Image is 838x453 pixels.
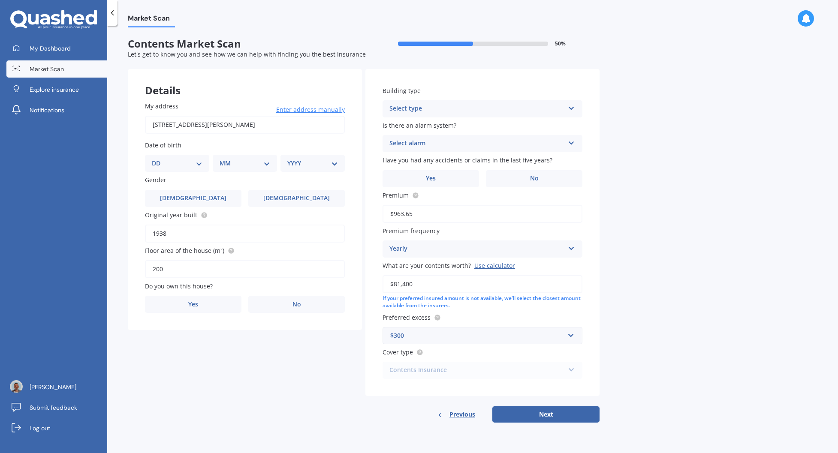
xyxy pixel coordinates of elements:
[292,301,301,308] span: No
[389,104,564,114] div: Select type
[145,211,197,219] span: Original year built
[555,41,566,47] span: 50 %
[389,138,564,149] div: Select alarm
[128,38,364,50] span: Contents Market Scan
[30,424,50,432] span: Log out
[145,141,181,149] span: Date of birth
[389,244,564,254] div: Yearly
[390,331,564,340] div: $300
[145,116,345,134] input: Enter address
[492,406,600,423] button: Next
[30,85,79,94] span: Explore insurance
[6,102,107,119] a: Notifications
[263,195,330,202] span: [DEMOGRAPHIC_DATA]
[6,60,107,78] a: Market Scan
[145,176,166,184] span: Gender
[30,383,76,391] span: [PERSON_NAME]
[30,403,77,412] span: Submit feedback
[30,106,64,114] span: Notifications
[383,275,582,293] input: Enter amount
[30,44,71,53] span: My Dashboard
[128,50,366,58] span: Let's get to know you and see how we can help with finding you the best insurance
[383,156,552,165] span: Have you had any accidents or claims in the last five years?
[128,14,175,26] span: Market Scan
[426,175,436,182] span: Yes
[188,301,198,308] span: Yes
[383,191,409,199] span: Premium
[6,399,107,416] a: Submit feedback
[383,348,413,356] span: Cover type
[145,102,178,110] span: My address
[383,121,456,129] span: Is there an alarm system?
[145,225,345,243] input: Enter year
[145,260,345,278] input: Enter floor area
[30,65,64,73] span: Market Scan
[383,227,440,235] span: Premium frequency
[383,205,582,223] input: Enter premium
[276,105,345,114] span: Enter address manually
[383,313,431,321] span: Preferred excess
[474,261,515,270] div: Use calculator
[10,380,23,393] img: ACg8ocJK0SL8DFMkLg2rR-rpYuc4IXnJm19XSTNzP41q9GzCcq7K58CcEw=s96-c
[128,69,362,95] div: Details
[383,295,582,309] div: If your preferred insured amount is not available, we'll select the closest amount available from...
[383,261,471,270] span: What are your contents worth?
[530,175,539,182] span: No
[6,378,107,396] a: [PERSON_NAME]
[6,40,107,57] a: My Dashboard
[145,282,213,290] span: Do you own this house?
[383,87,421,95] span: Building type
[160,195,226,202] span: [DEMOGRAPHIC_DATA]
[6,420,107,437] a: Log out
[145,246,224,255] span: Floor area of the house (m²)
[6,81,107,98] a: Explore insurance
[449,408,475,421] span: Previous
